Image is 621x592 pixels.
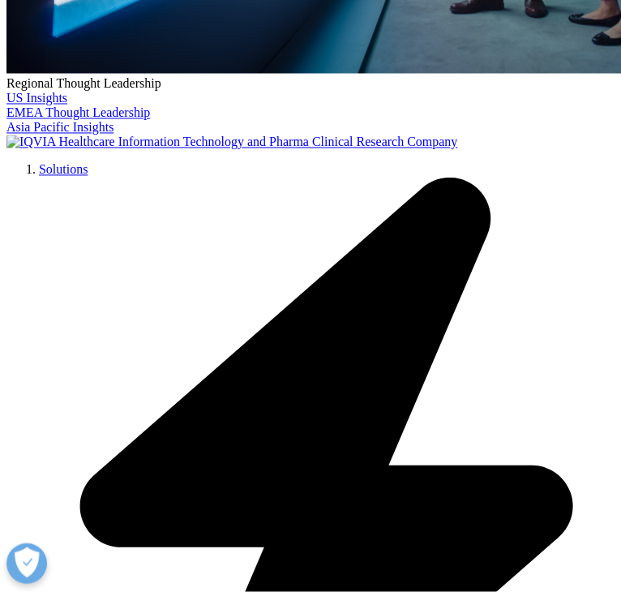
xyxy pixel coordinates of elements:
[6,106,150,120] a: EMEA Thought Leadership
[6,92,67,105] a: US Insights
[6,121,113,135] a: Asia Pacific Insights
[6,77,615,92] div: Regional Thought Leadership
[39,163,88,177] a: Solutions
[6,543,47,584] button: Open Preferences
[6,135,458,150] img: IQVIA Healthcare Information Technology and Pharma Clinical Research Company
